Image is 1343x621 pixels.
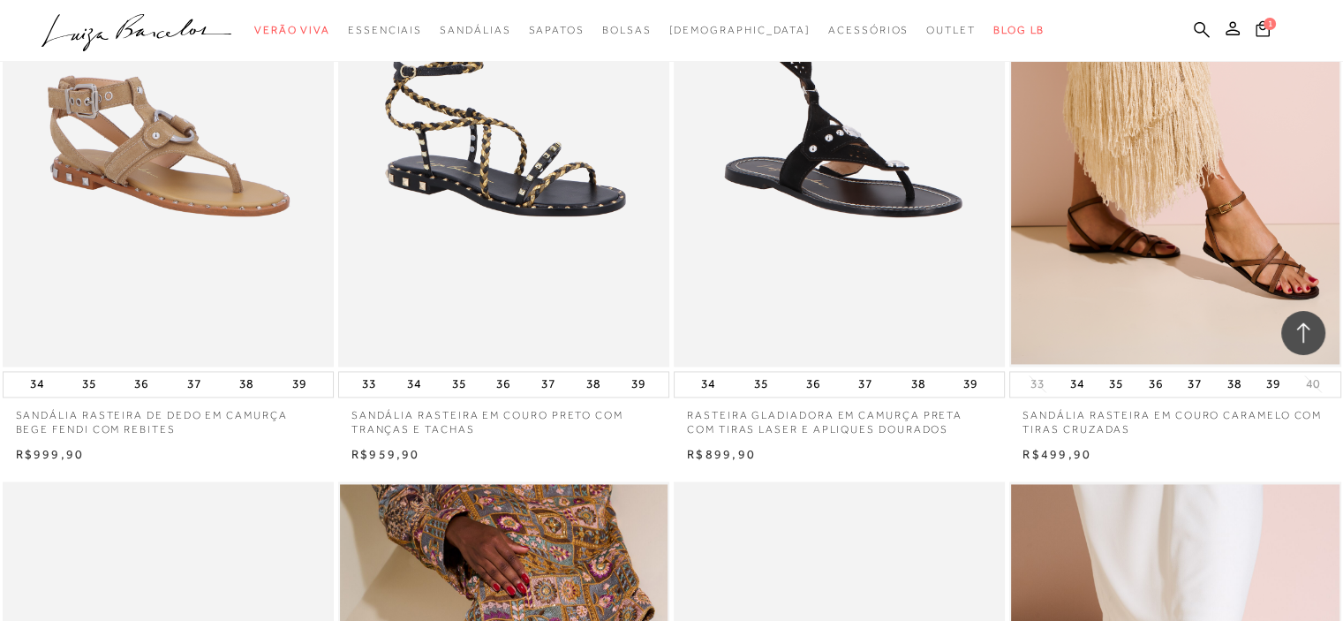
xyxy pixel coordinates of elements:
[602,14,652,47] a: categoryNavScreenReaderText
[1301,375,1325,392] button: 40
[1022,447,1091,461] span: R$499,90
[357,372,381,397] button: 33
[287,372,312,397] button: 39
[674,398,1005,438] a: RASTEIRA GLADIADORA EM CAMURÇA PRETA COM TIRAS LASER E APLIQUES DOURADOS
[1261,372,1286,397] button: 39
[687,447,756,461] span: R$899,90
[254,14,330,47] a: categoryNavScreenReaderText
[1222,372,1247,397] button: 38
[581,372,606,397] button: 38
[528,14,584,47] a: categoryNavScreenReaderText
[853,372,878,397] button: 37
[668,24,811,36] span: [DEMOGRAPHIC_DATA]
[351,447,420,461] span: R$959,90
[828,24,909,36] span: Acessórios
[1025,375,1050,392] button: 33
[1065,372,1090,397] button: 34
[182,372,207,397] button: 37
[749,372,773,397] button: 35
[3,398,334,438] a: SANDÁLIA RASTEIRA DE DEDO EM CAMURÇA BEGE FENDI COM REBITES
[25,372,49,397] button: 34
[338,398,669,438] a: SANDÁLIA RASTEIRA EM COURO PRETO COM TRANÇAS E TACHAS
[528,24,584,36] span: Sapatos
[402,372,426,397] button: 34
[129,372,154,397] button: 36
[926,24,976,36] span: Outlet
[1250,19,1275,43] button: 1
[696,372,721,397] button: 34
[602,24,652,36] span: Bolsas
[1009,398,1340,438] a: SANDÁLIA RASTEIRA EM COURO CARAMELO COM TIRAS CRUZADAS
[906,372,931,397] button: 38
[254,24,330,36] span: Verão Viva
[1143,372,1168,397] button: 36
[440,24,510,36] span: Sandálias
[1104,372,1128,397] button: 35
[348,24,422,36] span: Essenciais
[993,24,1045,36] span: BLOG LB
[1182,372,1207,397] button: 37
[446,372,471,397] button: 35
[491,372,516,397] button: 36
[626,372,651,397] button: 39
[536,372,561,397] button: 37
[993,14,1045,47] a: BLOG LB
[926,14,976,47] a: categoryNavScreenReaderText
[668,14,811,47] a: noSubCategoriesText
[348,14,422,47] a: categoryNavScreenReaderText
[828,14,909,47] a: categoryNavScreenReaderText
[16,447,85,461] span: R$999,90
[440,14,510,47] a: categoryNavScreenReaderText
[958,372,983,397] button: 39
[801,372,826,397] button: 36
[234,372,259,397] button: 38
[1264,18,1276,30] span: 1
[77,372,102,397] button: 35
